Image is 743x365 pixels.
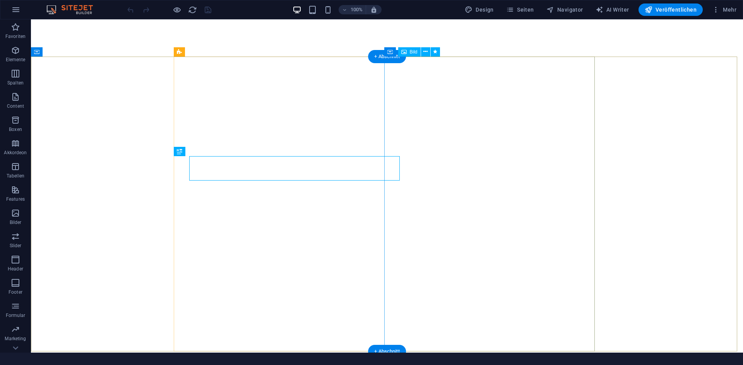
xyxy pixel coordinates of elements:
[188,5,197,14] button: reload
[368,345,406,358] div: + Abschnitt
[368,50,406,63] div: + Abschnitt
[592,3,632,16] button: AI Writer
[712,6,736,14] span: Mehr
[7,173,24,179] p: Tabellen
[6,312,26,319] p: Formular
[6,196,25,202] p: Features
[172,5,181,14] button: Klicke hier, um den Vorschau-Modus zu verlassen
[5,33,26,40] p: Favoriten
[546,6,583,14] span: Navigator
[8,266,23,272] p: Header
[350,5,363,14] h6: 100%
[639,3,703,16] button: Veröffentlichen
[9,289,22,295] p: Footer
[462,3,497,16] button: Design
[503,3,537,16] button: Seiten
[465,6,494,14] span: Design
[6,57,26,63] p: Elemente
[596,6,629,14] span: AI Writer
[7,80,24,86] p: Spalten
[339,5,366,14] button: 100%
[4,150,27,156] p: Akkordeon
[543,3,586,16] button: Navigator
[10,243,22,249] p: Slider
[188,5,197,14] i: Seite neu laden
[7,103,24,109] p: Content
[9,126,22,133] p: Boxen
[506,6,534,14] span: Seiten
[645,6,697,14] span: Veröffentlichen
[5,336,26,342] p: Marketing
[462,3,497,16] div: Design (Strg+Alt+Y)
[45,5,103,14] img: Editor Logo
[709,3,740,16] button: Mehr
[10,219,22,226] p: Bilder
[410,50,418,54] span: Bild
[370,6,377,13] i: Bei Größenänderung Zoomstufe automatisch an das gewählte Gerät anpassen.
